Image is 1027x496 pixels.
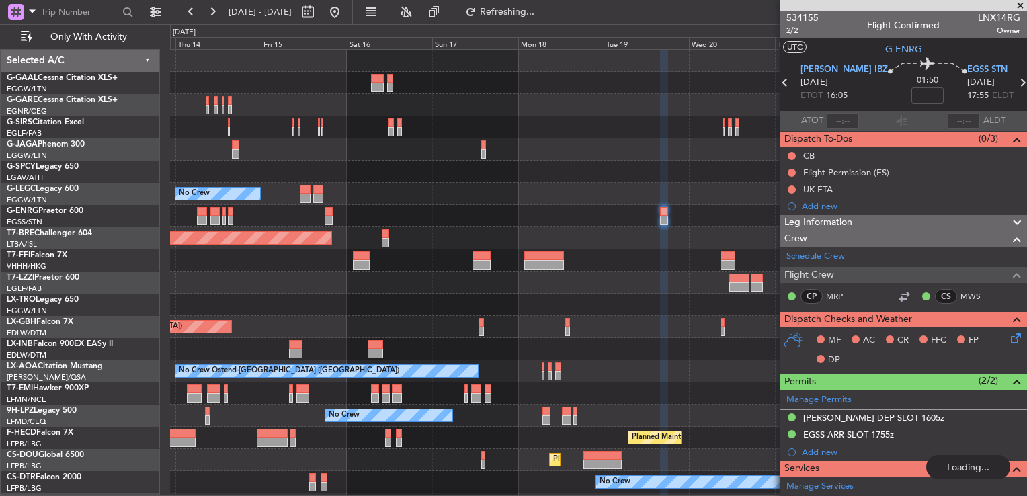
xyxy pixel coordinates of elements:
[229,6,292,18] span: [DATE] - [DATE]
[826,89,848,103] span: 16:05
[7,362,103,370] a: LX-AOACitation Mustang
[931,334,946,347] span: FFC
[803,183,833,195] div: UK ETA
[689,37,774,49] div: Wed 20
[7,163,36,171] span: G-SPCY
[784,132,852,147] span: Dispatch To-Dos
[7,140,85,149] a: G-JAGAPhenom 300
[179,361,399,381] div: No Crew Ostend-[GEOGRAPHIC_DATA] ([GEOGRAPHIC_DATA])
[978,25,1020,36] span: Owner
[800,289,823,304] div: CP
[802,200,1020,212] div: Add new
[7,106,47,116] a: EGNR/CEG
[7,74,38,82] span: G-GAAL
[15,26,146,48] button: Only With Activity
[7,274,79,282] a: T7-LZZIPraetor 600
[7,207,83,215] a: G-ENRGPraetor 600
[803,167,889,178] div: Flight Permission (ES)
[7,96,118,104] a: G-GARECessna Citation XLS+
[803,412,944,423] div: [PERSON_NAME] DEP SLOT 1605z
[800,63,888,77] span: [PERSON_NAME] IBZ
[800,89,823,103] span: ETOT
[553,450,765,470] div: Planned Maint [GEOGRAPHIC_DATA] ([GEOGRAPHIC_DATA])
[459,1,540,23] button: Refreshing...
[7,185,79,193] a: G-LEGCLegacy 600
[828,354,840,367] span: DP
[7,284,42,294] a: EGLF/FAB
[7,318,36,326] span: LX-GBH
[7,362,38,370] span: LX-AOA
[7,372,86,382] a: [PERSON_NAME]/QSA
[7,173,43,183] a: LGAV/ATH
[7,239,37,249] a: LTBA/ISL
[7,451,84,459] a: CS-DOUGlobal 6500
[969,334,979,347] span: FP
[786,11,819,25] span: 534155
[7,318,73,326] a: LX-GBHFalcon 7X
[7,407,34,415] span: 9H-LPZ
[7,151,47,161] a: EGGW/LTN
[7,118,84,126] a: G-SIRSCitation Excel
[784,231,807,247] span: Crew
[7,163,79,171] a: G-SPCYLegacy 650
[917,74,938,87] span: 01:50
[960,290,991,302] a: MWS
[978,11,1020,25] span: LNX14RG
[179,183,210,204] div: No Crew
[783,41,807,53] button: UTC
[786,250,845,263] a: Schedule Crew
[7,384,89,392] a: T7-EMIHawker 900XP
[967,76,995,89] span: [DATE]
[992,89,1014,103] span: ELDT
[784,461,819,477] span: Services
[7,429,73,437] a: F-HECDFalcon 7X
[7,229,92,237] a: T7-BREChallenger 604
[7,261,46,272] a: VHHH/HKG
[826,290,856,302] a: MRP
[7,229,34,237] span: T7-BRE
[775,37,860,49] div: Thu 21
[7,439,42,449] a: LFPB/LBG
[803,150,815,161] div: CB
[803,429,894,440] div: EGSS ARR SLOT 1755z
[983,114,1005,128] span: ALDT
[347,37,432,49] div: Sat 16
[7,384,33,392] span: T7-EMI
[7,296,36,304] span: LX-TRO
[867,18,940,32] div: Flight Confirmed
[828,334,841,347] span: MF
[786,393,852,407] a: Manage Permits
[7,395,46,405] a: LFMN/NCE
[7,84,47,94] a: EGGW/LTN
[7,417,46,427] a: LFMD/CEQ
[7,451,38,459] span: CS-DOU
[967,63,1008,77] span: EGSS STN
[786,25,819,36] span: 2/2
[967,89,989,103] span: 17:55
[7,328,46,338] a: EDLW/DTM
[784,215,852,231] span: Leg Information
[926,455,1010,479] div: Loading...
[827,113,859,129] input: --:--
[800,76,828,89] span: [DATE]
[600,472,630,492] div: No Crew
[7,461,42,471] a: LFPB/LBG
[175,37,261,49] div: Thu 14
[7,296,79,304] a: LX-TROLegacy 650
[7,251,67,259] a: T7-FFIFalcon 7X
[261,37,346,49] div: Fri 15
[885,42,922,56] span: G-ENRG
[632,427,844,448] div: Planned Maint [GEOGRAPHIC_DATA] ([GEOGRAPHIC_DATA])
[979,374,998,388] span: (2/2)
[935,289,957,304] div: CS
[897,334,909,347] span: CR
[35,32,142,42] span: Only With Activity
[784,267,834,283] span: Flight Crew
[7,350,46,360] a: EDLW/DTM
[7,140,38,149] span: G-JAGA
[7,340,33,348] span: LX-INB
[7,217,42,227] a: EGSS/STN
[7,251,30,259] span: T7-FFI
[479,7,536,17] span: Refreshing...
[7,96,38,104] span: G-GARE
